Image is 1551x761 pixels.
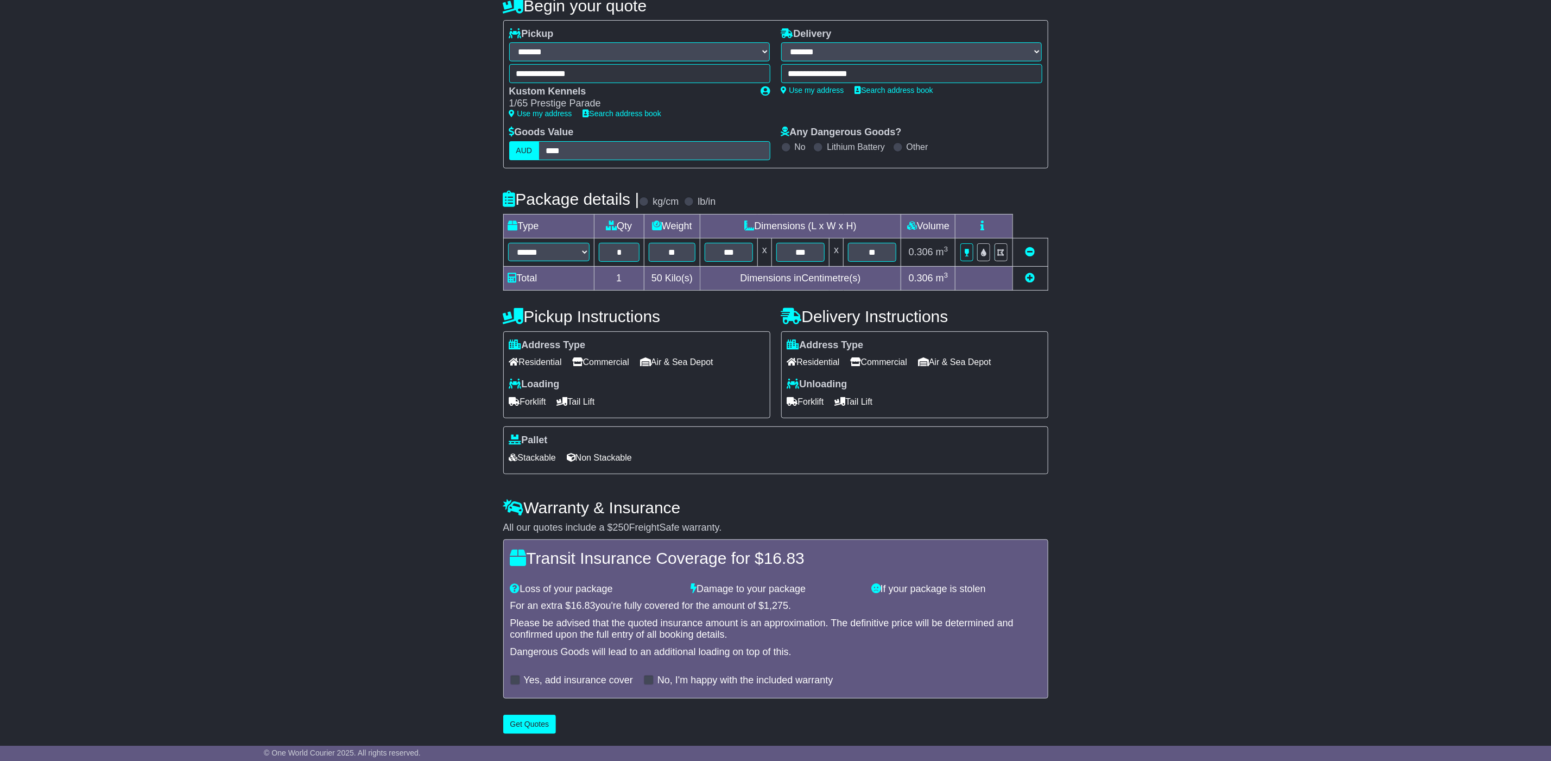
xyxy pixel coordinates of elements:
[781,86,844,95] a: Use my address
[936,247,948,257] span: m
[509,86,750,98] div: Kustom Kennels
[509,109,572,118] a: Use my address
[567,449,632,466] span: Non Stackable
[781,127,902,139] label: Any Dangerous Goods?
[787,339,864,351] label: Address Type
[503,190,640,208] h4: Package details |
[557,393,595,410] span: Tail Lift
[509,379,560,391] label: Loading
[700,214,901,238] td: Dimensions (L x W x H)
[594,266,644,290] td: 1
[651,273,662,284] span: 50
[644,266,700,290] td: Kilo(s)
[698,196,716,208] label: lb/in
[573,354,629,370] span: Commercial
[936,273,948,284] span: m
[640,354,713,370] span: Air & Sea Depot
[509,354,562,370] span: Residential
[866,583,1047,595] div: If your package is stolen
[787,354,840,370] span: Residential
[830,238,844,266] td: x
[510,618,1041,641] div: Please be advised that the quoted insurance amount is an approximation. The definitive price will...
[594,214,644,238] td: Qty
[781,28,832,40] label: Delivery
[509,28,554,40] label: Pickup
[509,141,540,160] label: AUD
[835,393,873,410] span: Tail Lift
[918,354,991,370] span: Air & Sea Depot
[571,600,596,611] span: 16.83
[510,600,1041,612] div: For an extra $ you're fully covered for the amount of $ .
[907,142,928,152] label: Other
[787,379,847,391] label: Unloading
[827,142,885,152] label: Lithium Battery
[583,109,661,118] a: Search address book
[855,86,933,95] a: Search address book
[944,245,948,253] sup: 3
[764,600,788,611] span: 1,275
[509,393,546,410] span: Forklift
[944,271,948,279] sup: 3
[657,675,833,687] label: No, I'm happy with the included warranty
[700,266,901,290] td: Dimensions in Centimetre(s)
[510,549,1041,567] h4: Transit Insurance Coverage for $
[524,675,633,687] label: Yes, add insurance cover
[509,98,750,110] div: 1/65 Prestige Parade
[503,214,594,238] td: Type
[509,449,556,466] span: Stackable
[503,715,556,734] button: Get Quotes
[509,127,574,139] label: Goods Value
[503,307,770,325] h4: Pickup Instructions
[503,266,594,290] td: Total
[764,549,805,567] span: 16.83
[509,435,548,446] label: Pallet
[503,522,1048,534] div: All our quotes include a $ FreightSafe warranty.
[851,354,907,370] span: Commercial
[510,646,1041,658] div: Dangerous Goods will lead to an additional loading on top of this.
[613,522,629,533] span: 250
[1025,273,1035,284] a: Add new item
[1025,247,1035,257] a: Remove this item
[644,214,700,238] td: Weight
[505,583,686,595] div: Loss of your package
[781,307,1048,325] h4: Delivery Instructions
[909,247,933,257] span: 0.306
[264,749,421,757] span: © One World Courier 2025. All rights reserved.
[757,238,771,266] td: x
[509,339,586,351] label: Address Type
[653,196,679,208] label: kg/cm
[909,273,933,284] span: 0.306
[787,393,824,410] span: Forklift
[685,583,866,595] div: Damage to your package
[795,142,806,152] label: No
[503,499,1048,517] h4: Warranty & Insurance
[901,214,955,238] td: Volume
